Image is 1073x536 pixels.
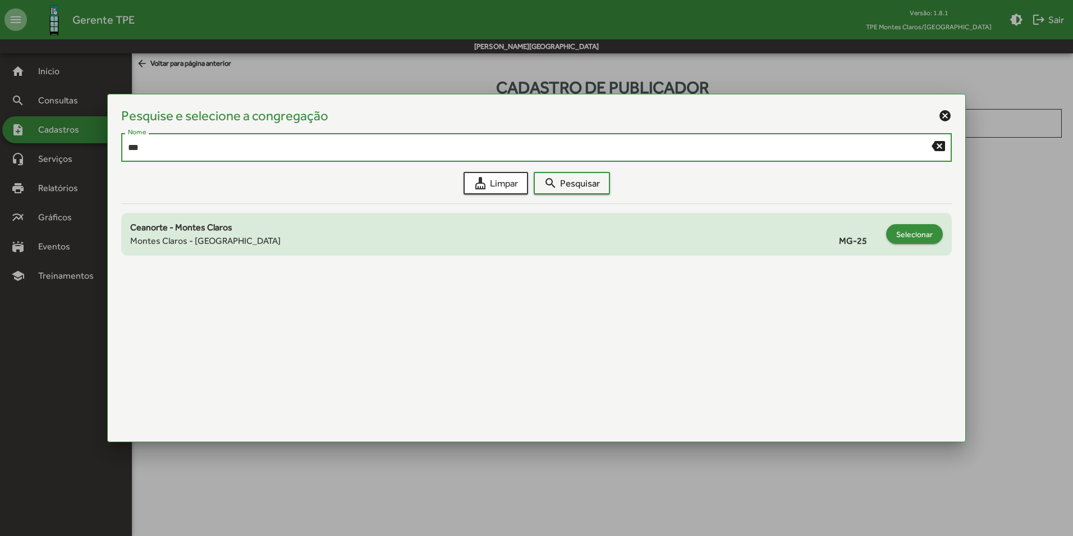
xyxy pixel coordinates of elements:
[534,172,610,194] button: Pesquisar
[938,109,952,122] mat-icon: cancel
[896,224,933,244] span: Selecionar
[121,108,328,124] h4: Pesquise e selecione a congregação
[130,222,232,233] span: Ceanorte - Montes Claros
[474,176,487,190] mat-icon: cleaning_services
[932,139,945,152] mat-icon: backspace
[544,176,557,190] mat-icon: search
[839,234,881,248] span: MG-25
[130,234,281,248] span: Montes Claros - [GEOGRAPHIC_DATA]
[464,172,528,194] button: Limpar
[544,173,600,193] span: Pesquisar
[474,173,518,193] span: Limpar
[886,224,943,244] button: Selecionar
